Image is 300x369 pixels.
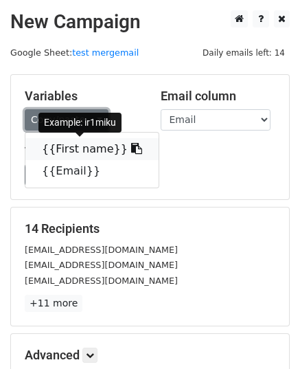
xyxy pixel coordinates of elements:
[25,295,82,312] a: +11 more
[25,109,108,131] a: Copy/paste...
[161,89,276,104] h5: Email column
[198,45,290,60] span: Daily emails left: 14
[25,89,140,104] h5: Variables
[72,47,139,58] a: test mergemail
[25,348,275,363] h5: Advanced
[25,138,159,160] a: {{First name}}
[198,47,290,58] a: Daily emails left: 14
[10,10,290,34] h2: New Campaign
[25,260,178,270] small: [EMAIL_ADDRESS][DOMAIN_NAME]
[25,276,178,286] small: [EMAIL_ADDRESS][DOMAIN_NAME]
[25,221,275,236] h5: 14 Recipients
[10,47,139,58] small: Google Sheet:
[38,113,122,133] div: Example: ir1miku
[25,245,178,255] small: [EMAIL_ADDRESS][DOMAIN_NAME]
[231,303,300,369] iframe: Chat Widget
[25,160,159,182] a: {{Email}}
[231,303,300,369] div: Tiện ích trò chuyện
